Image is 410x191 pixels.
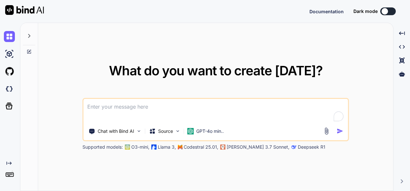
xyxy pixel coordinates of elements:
span: Documentation [309,9,344,14]
img: ai-studio [4,48,15,59]
img: GPT-4o mini [187,128,194,134]
img: claude [291,144,297,150]
img: icon [337,128,343,134]
img: chat [4,31,15,42]
img: Llama2 [151,144,156,150]
img: Pick Tools [136,128,142,134]
p: Chat with Bind AI [98,128,134,134]
button: Documentation [309,8,344,15]
img: attachment [323,127,330,135]
img: githubLight [4,66,15,77]
p: GPT-4o min.. [196,128,224,134]
img: darkCloudIdeIcon [4,83,15,94]
p: Codestral 25.01, [184,144,218,150]
img: Bind AI [5,5,44,15]
p: Deepseek R1 [298,144,325,150]
img: Pick Models [175,128,180,134]
p: O3-mini, [131,144,149,150]
p: [PERSON_NAME] 3.7 Sonnet, [227,144,289,150]
img: claude [220,144,225,150]
p: Llama 3, [158,144,176,150]
span: What do you want to create [DATE]? [109,63,323,79]
img: Mistral-AI [178,145,182,149]
img: GPT-4 [125,144,130,150]
span: Dark mode [353,8,378,15]
p: Supported models: [82,144,123,150]
p: Source [158,128,173,134]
